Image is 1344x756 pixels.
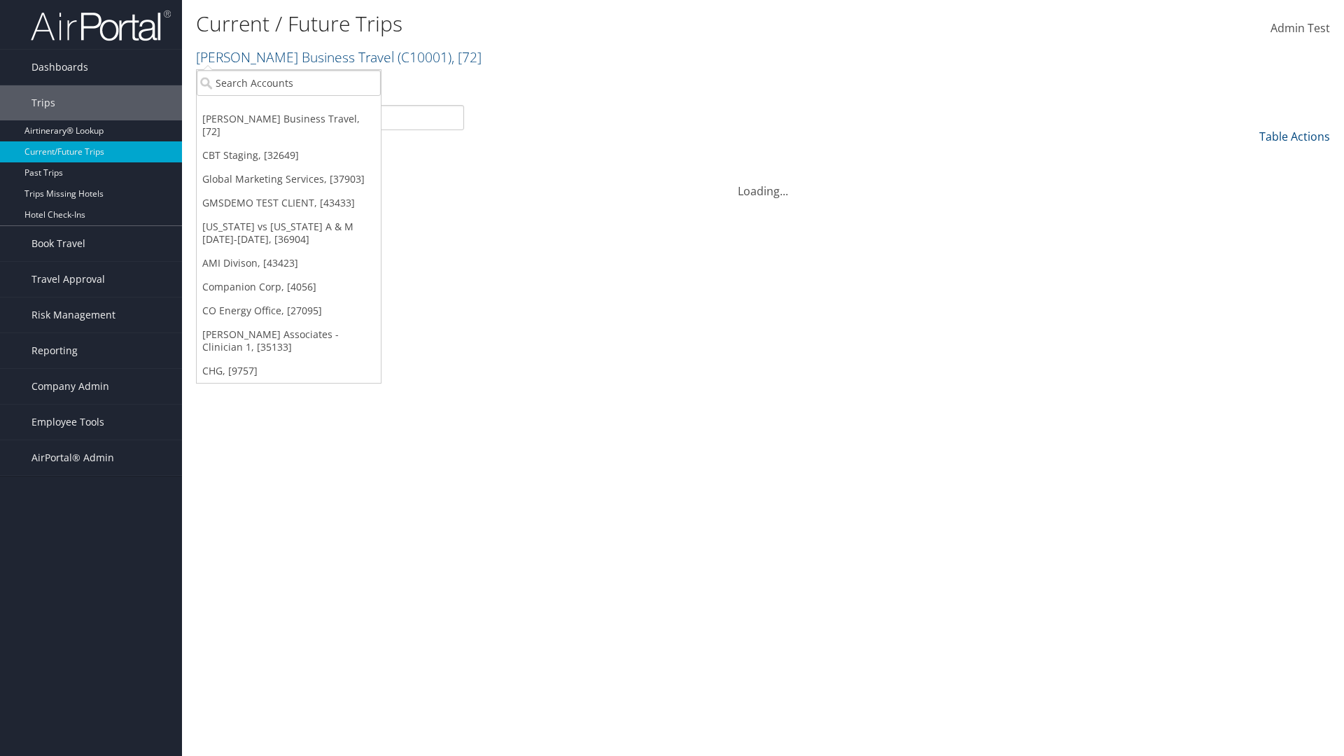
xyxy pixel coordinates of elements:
a: Admin Test [1270,7,1330,50]
a: [PERSON_NAME] Associates - Clinician 1, [35133] [197,323,381,359]
a: CBT Staging, [32649] [197,143,381,167]
span: , [ 72 ] [451,48,482,66]
span: ( C10001 ) [398,48,451,66]
span: Trips [31,85,55,120]
h1: Current / Future Trips [196,9,952,38]
span: Company Admin [31,369,109,404]
img: airportal-logo.png [31,9,171,42]
span: Dashboards [31,50,88,85]
p: Filter: [196,73,952,92]
span: Reporting [31,333,78,368]
a: [PERSON_NAME] Business Travel [196,48,482,66]
a: Companion Corp, [4056] [197,275,381,299]
span: Risk Management [31,297,115,332]
a: GMSDEMO TEST CLIENT, [43433] [197,191,381,215]
a: [US_STATE] vs [US_STATE] A & M [DATE]-[DATE], [36904] [197,215,381,251]
a: [PERSON_NAME] Business Travel, [72] [197,107,381,143]
a: CO Energy Office, [27095] [197,299,381,323]
a: CHG, [9757] [197,359,381,383]
a: AMI Divison, [43423] [197,251,381,275]
span: Book Travel [31,226,85,261]
input: Search Accounts [197,70,381,96]
span: AirPortal® Admin [31,440,114,475]
span: Admin Test [1270,20,1330,36]
a: Table Actions [1259,129,1330,144]
div: Loading... [196,166,1330,199]
span: Travel Approval [31,262,105,297]
span: Employee Tools [31,405,104,440]
a: Global Marketing Services, [37903] [197,167,381,191]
